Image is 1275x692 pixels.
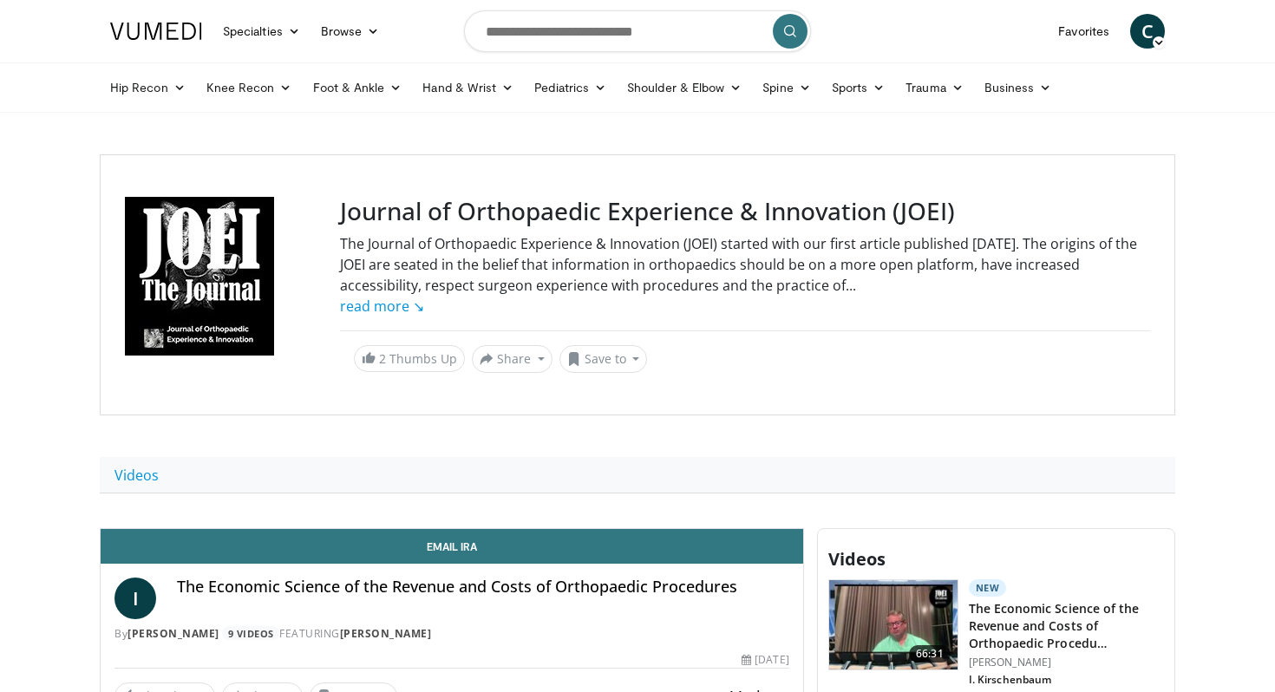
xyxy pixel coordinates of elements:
[969,600,1164,652] h3: The Economic Science of the Revenue and Costs of Orthopaedic Procedu…
[340,626,432,641] a: [PERSON_NAME]
[412,70,524,105] a: Hand & Wrist
[1048,14,1120,49] a: Favorites
[464,10,811,52] input: Search topics, interventions
[114,626,789,642] div: By FEATURING
[127,626,219,641] a: [PERSON_NAME]
[340,197,1150,226] h3: Journal of Orthopaedic Experience & Innovation (JOEI)
[177,578,789,597] h4: The Economic Science of the Revenue and Costs of Orthopaedic Procedures
[303,70,413,105] a: Foot & Ankle
[524,70,617,105] a: Pediatrics
[212,14,311,49] a: Specialties
[829,580,958,670] img: 63ae7db7-4772-4245-8474-3d0ac4781287.150x105_q85_crop-smart_upscale.jpg
[100,457,173,493] a: Videos
[1130,14,1165,49] a: C
[340,276,856,316] span: ...
[354,345,465,372] a: 2 Thumbs Up
[101,529,803,564] a: Email Ira
[110,23,202,40] img: VuMedi Logo
[340,233,1150,317] div: The Journal of Orthopaedic Experience & Innovation (JOEI) started with our first article publishe...
[100,70,196,105] a: Hip Recon
[974,70,1062,105] a: Business
[821,70,896,105] a: Sports
[742,652,788,668] div: [DATE]
[379,350,386,367] span: 2
[340,297,424,316] a: read more ↘
[969,656,1164,669] p: [PERSON_NAME]
[559,345,648,373] button: Save to
[472,345,552,373] button: Share
[196,70,303,105] a: Knee Recon
[969,579,1007,597] p: New
[969,673,1164,687] p: I. Kirschenbaum
[909,645,951,663] span: 66:31
[752,70,821,105] a: Spine
[828,547,886,571] span: Videos
[222,626,279,641] a: 9 Videos
[617,70,752,105] a: Shoulder & Elbow
[114,578,156,619] a: I
[895,70,974,105] a: Trauma
[311,14,390,49] a: Browse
